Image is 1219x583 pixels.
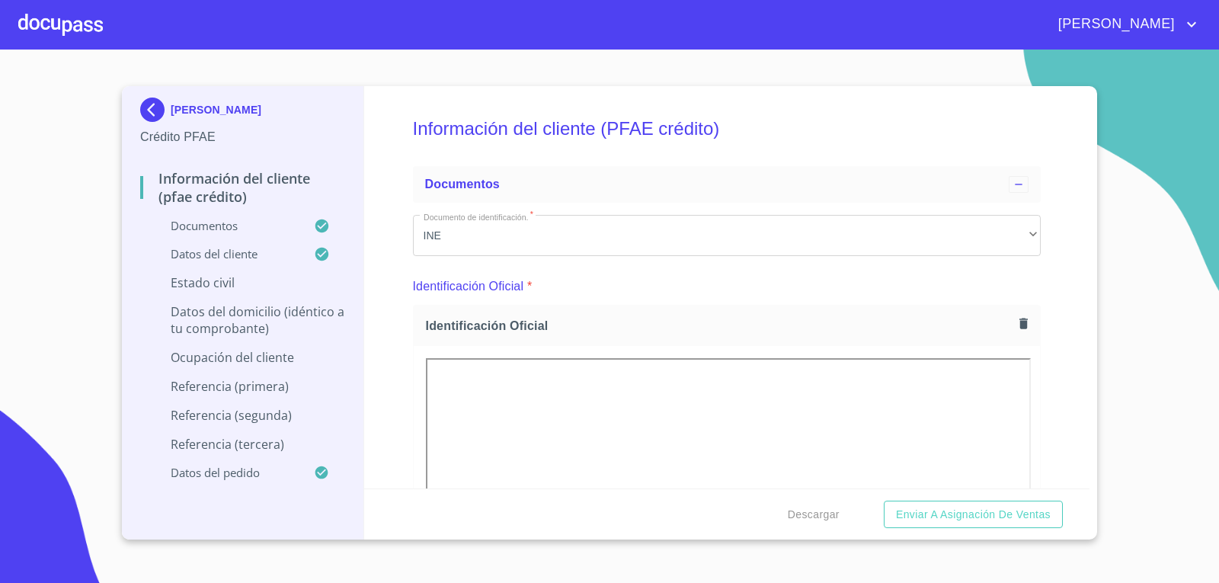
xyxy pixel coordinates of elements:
[788,505,840,524] span: Descargar
[782,501,846,529] button: Descargar
[140,303,345,337] p: Datos del domicilio (idéntico a tu comprobante)
[140,465,314,480] p: Datos del pedido
[884,501,1063,529] button: Enviar a Asignación de Ventas
[413,215,1041,256] div: INE
[140,436,345,453] p: Referencia (tercera)
[140,246,314,261] p: Datos del cliente
[426,318,1013,334] span: Identificación Oficial
[1047,12,1182,37] span: [PERSON_NAME]
[140,407,345,424] p: Referencia (segunda)
[413,98,1041,160] h5: Información del cliente (PFAE crédito)
[140,98,171,122] img: Docupass spot blue
[413,277,524,296] p: Identificación Oficial
[140,378,345,395] p: Referencia (primera)
[140,98,345,128] div: [PERSON_NAME]
[140,169,345,206] p: Información del cliente (PFAE crédito)
[171,104,261,116] p: [PERSON_NAME]
[140,274,345,291] p: Estado Civil
[896,505,1051,524] span: Enviar a Asignación de Ventas
[413,166,1041,203] div: Documentos
[1047,12,1201,37] button: account of current user
[140,218,314,233] p: Documentos
[425,178,500,191] span: Documentos
[140,128,345,146] p: Crédito PFAE
[140,349,345,366] p: Ocupación del Cliente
